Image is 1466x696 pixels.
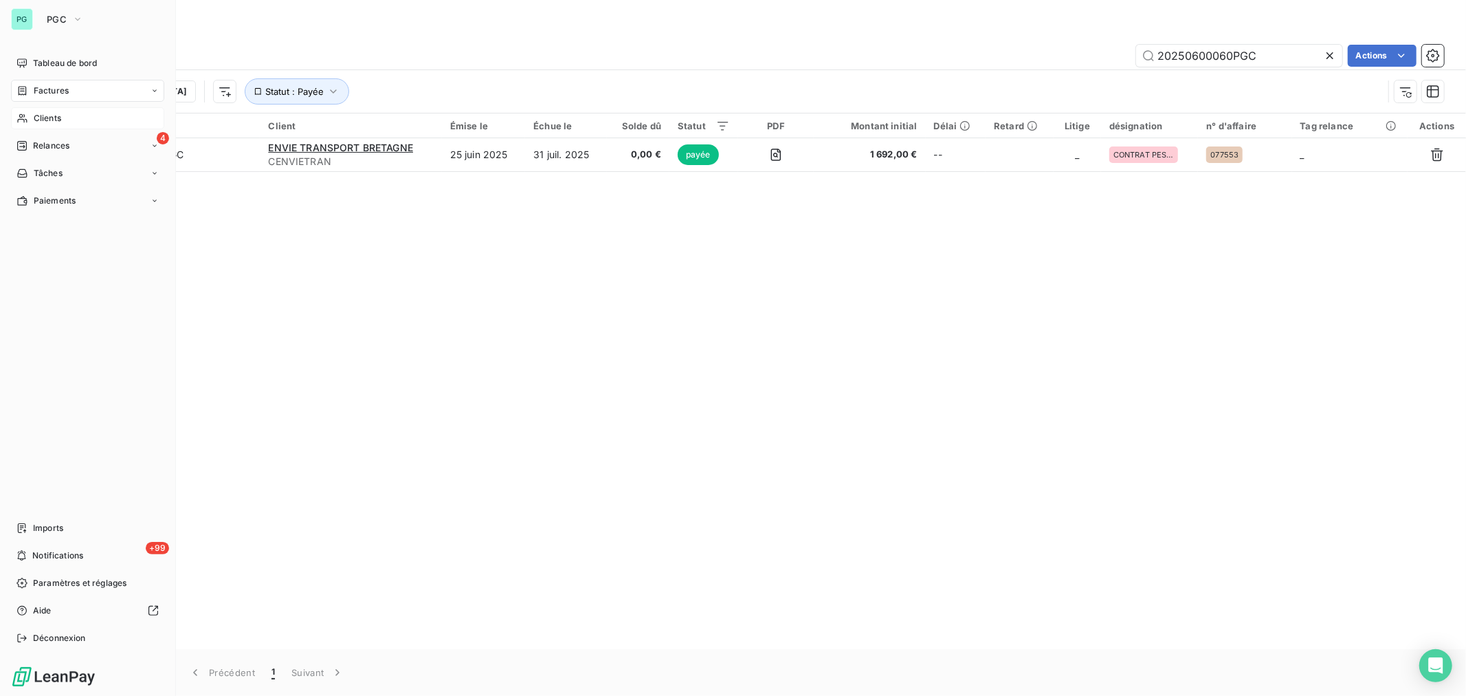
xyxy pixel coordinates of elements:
span: Factures [34,85,69,97]
span: Tableau de bord [33,57,97,69]
span: +99 [146,542,169,554]
span: ENVIE TRANSPORT BRETAGNE [268,142,413,153]
button: Précédent [180,658,263,687]
div: Émise le [450,120,517,131]
button: Suivant [283,658,353,687]
div: PDF [746,120,806,131]
span: CENVIETRAN [268,155,433,168]
div: Montant initial [822,120,918,131]
div: Retard [994,120,1045,131]
span: _ [1300,149,1304,160]
span: Paiements [34,195,76,207]
span: 4 [157,132,169,144]
input: Rechercher [1136,45,1342,67]
span: 0,00 € [615,148,662,162]
span: Relances [33,140,69,152]
span: 1 692,00 € [822,148,918,162]
td: 25 juin 2025 [442,138,525,171]
button: 1 [263,658,283,687]
span: Déconnexion [33,632,86,644]
td: -- [926,138,986,171]
div: désignation [1109,120,1190,131]
span: _ [1076,149,1080,160]
span: CONTRAT PESAGE 2025 [1113,151,1174,159]
a: Aide [11,600,164,622]
div: Tag relance [1300,120,1400,131]
span: PGC [47,14,67,25]
span: 077553 [1210,151,1239,159]
span: Imports [33,522,63,534]
img: Logo LeanPay [11,666,96,688]
span: Aide [33,605,52,617]
button: Statut : Payée [245,78,349,105]
div: PG [11,8,33,30]
span: 1 [271,666,275,679]
div: Délai [934,120,978,131]
div: Statut [678,120,730,131]
div: Open Intercom Messenger [1419,649,1452,682]
span: Paramètres et réglages [33,577,126,589]
div: Actions [1416,120,1458,131]
button: Actions [1348,45,1417,67]
td: 31 juil. 2025 [525,138,606,171]
div: Client [268,120,433,131]
span: Statut : Payée [265,86,324,97]
div: Litige [1062,120,1093,131]
span: Clients [34,112,61,124]
div: n° d'affaire [1206,120,1283,131]
div: Échue le [533,120,598,131]
span: payée [678,144,719,165]
div: Solde dû [615,120,662,131]
span: Tâches [34,167,63,180]
span: Notifications [32,550,83,562]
